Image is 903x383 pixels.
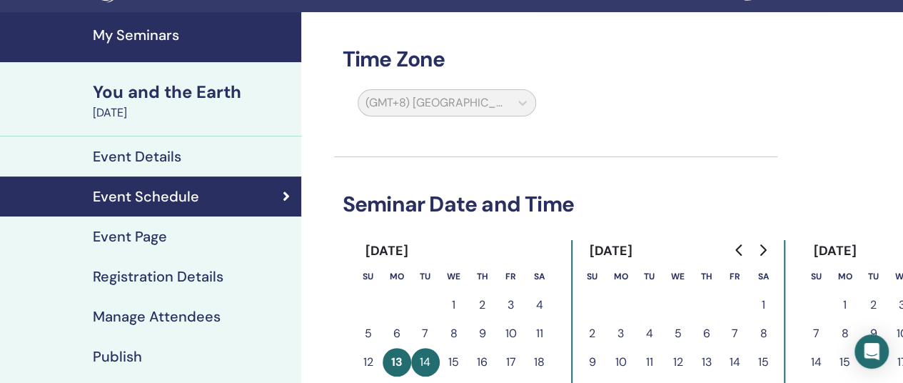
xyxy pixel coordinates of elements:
button: 2 [468,291,497,319]
button: 1 [440,291,468,319]
h3: Seminar Date and Time [334,191,777,217]
h3: Time Zone [334,46,777,72]
h4: Manage Attendees [93,308,221,325]
button: 7 [721,319,750,348]
button: 6 [692,319,721,348]
button: 15 [831,348,859,377]
th: Thursday [692,262,721,291]
button: 7 [802,319,831,348]
th: Monday [383,262,411,291]
button: 10 [607,348,635,377]
button: 3 [607,319,635,348]
button: 2 [859,291,888,319]
button: 9 [859,319,888,348]
button: Go to next month [751,236,774,264]
div: [DATE] [802,240,869,262]
th: Wednesday [440,262,468,291]
button: 13 [383,348,411,377]
button: 8 [440,319,468,348]
button: 17 [497,348,525,377]
button: 14 [721,348,750,377]
th: Saturday [750,262,778,291]
button: 14 [802,348,831,377]
th: Monday [607,262,635,291]
button: 4 [635,319,664,348]
button: 9 [578,348,607,377]
button: 14 [411,348,440,377]
button: 8 [831,319,859,348]
button: 15 [750,348,778,377]
button: 16 [468,348,497,377]
th: Tuesday [411,262,440,291]
button: 12 [354,348,383,377]
h4: Registration Details [93,268,223,285]
div: [DATE] [578,240,645,262]
button: 18 [525,348,554,377]
button: 15 [440,348,468,377]
button: 5 [354,319,383,348]
th: Tuesday [635,262,664,291]
button: 13 [692,348,721,377]
button: 1 [831,291,859,319]
button: 3 [497,291,525,319]
th: Friday [497,262,525,291]
button: 9 [468,319,497,348]
th: Thursday [468,262,497,291]
th: Sunday [354,262,383,291]
button: 6 [383,319,411,348]
button: 7 [411,319,440,348]
th: Sunday [578,262,607,291]
h4: Event Schedule [93,188,199,205]
button: 1 [750,291,778,319]
button: 8 [750,319,778,348]
th: Monday [831,262,859,291]
button: 11 [635,348,664,377]
a: You and the Earth[DATE] [84,80,301,121]
div: [DATE] [93,104,293,121]
h4: Publish [93,348,142,365]
button: 12 [664,348,692,377]
th: Tuesday [859,262,888,291]
button: 11 [525,319,554,348]
th: Friday [721,262,750,291]
button: 10 [497,319,525,348]
th: Wednesday [664,262,692,291]
div: [DATE] [354,240,420,262]
button: 4 [525,291,554,319]
div: Open Intercom Messenger [854,334,889,369]
h4: My Seminars [93,26,293,44]
th: Saturday [525,262,554,291]
button: 5 [664,319,692,348]
h4: Event Details [93,148,181,165]
th: Sunday [802,262,831,291]
div: You and the Earth [93,80,293,104]
h4: Event Page [93,228,167,245]
button: Go to previous month [728,236,751,264]
button: 2 [578,319,607,348]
